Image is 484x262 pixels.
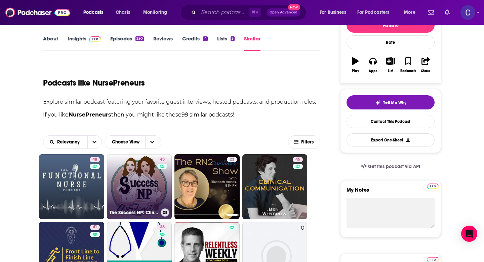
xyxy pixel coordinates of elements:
[143,8,167,17] span: Monitoring
[369,69,377,73] div: Apps
[315,7,355,18] button: open menu
[270,11,297,14] span: Open Advanced
[135,36,144,41] div: 290
[153,35,173,51] a: Reviews
[89,36,101,42] img: Podchaser Pro
[43,99,320,105] p: Explore similar podcast featuring your favorite guest interviews, hosted podcasts, and production...
[399,7,424,18] button: open menu
[347,95,435,109] button: tell me why sparkleTell Me Why
[107,136,145,148] span: Choose View
[187,5,313,20] div: Search podcasts, credits, & more...
[404,8,415,17] span: More
[400,69,416,73] div: Bookmark
[199,7,249,18] input: Search podcasts, credits, & more...
[442,7,452,18] a: Show notifications dropdown
[230,156,234,163] span: 23
[39,154,104,220] a: 48
[110,210,158,216] h3: The Success NP: Clinical Pearls for Nurse Practitioners
[288,4,300,10] span: New
[460,5,475,20] img: User Profile
[160,156,165,163] span: 43
[43,135,102,149] h2: Choose List sort
[461,226,477,242] div: Open Intercom Messenger
[249,8,261,17] span: ⌘ K
[347,187,435,198] label: My Notes
[83,8,103,17] span: Podcasts
[111,7,134,18] a: Charts
[160,224,165,231] span: 33
[383,100,406,105] span: Tell Me Why
[375,100,380,105] img: tell me why sparkle
[92,156,97,163] span: 48
[399,53,417,77] button: Bookmark
[427,183,439,189] a: Pro website
[320,8,346,17] span: For Business
[90,157,100,162] a: 48
[301,140,315,144] span: Filters
[388,69,393,73] div: List
[427,184,439,189] img: Podchaser Pro
[43,110,320,119] p: If you like then you might like these 99 similar podcasts !
[356,158,426,175] a: Get this podcast via API
[87,136,102,149] button: open menu
[157,157,167,162] a: 43
[105,135,161,149] button: Choose View
[69,111,111,118] strong: NursePreneurs
[242,154,308,220] a: 45
[217,35,235,51] a: Lists3
[68,35,101,51] a: InsightsPodchaser Pro
[417,53,435,77] button: Share
[138,7,176,18] button: open menu
[105,135,166,149] h2: Choose View
[368,164,420,169] span: Get this podcast via API
[43,140,87,144] button: open menu
[116,8,130,17] span: Charts
[244,35,260,51] a: Similar
[43,35,58,51] a: About
[5,6,70,19] img: Podchaser - Follow, Share and Rate Podcasts
[347,18,435,33] button: Follow
[110,35,144,51] a: Episodes290
[57,140,82,144] span: Relevancy
[460,5,475,20] span: Logged in as publicityxxtina
[352,69,359,73] div: Play
[357,8,390,17] span: For Podcasters
[347,133,435,146] button: Export One-Sheet
[347,53,364,77] button: Play
[231,36,235,41] div: 3
[353,7,399,18] button: open menu
[293,157,303,162] a: 45
[288,135,320,149] button: Filters
[421,69,430,73] div: Share
[93,224,97,231] span: 41
[347,35,435,49] div: Rate
[79,7,112,18] button: open menu
[174,154,240,220] a: 23
[107,154,172,220] a: 43The Success NP: Clinical Pearls for Nurse Practitioners
[227,157,237,162] a: 23
[157,225,167,230] a: 33
[295,156,300,163] span: 45
[90,225,100,230] a: 41
[43,78,145,88] h1: Podcasts like NursePreneurs
[267,8,300,17] button: Open AdvancedNew
[460,5,475,20] button: Show profile menu
[364,53,381,77] button: Apps
[425,7,437,18] a: Show notifications dropdown
[182,35,207,51] a: Credits4
[382,53,399,77] button: List
[203,36,207,41] div: 4
[347,115,435,128] a: Contact This Podcast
